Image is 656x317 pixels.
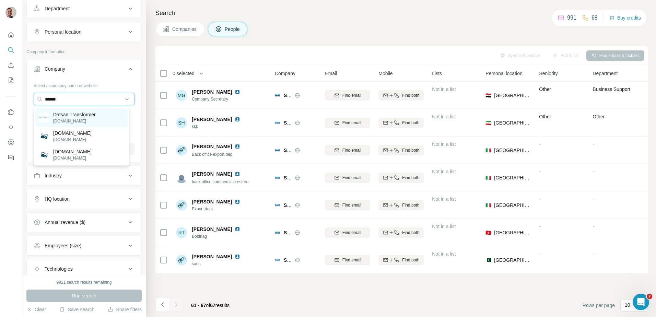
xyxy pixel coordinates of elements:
[192,171,232,177] span: [PERSON_NAME]
[591,14,598,22] p: 68
[5,136,16,149] button: Dashboard
[27,261,141,277] button: Technologies
[625,302,630,308] p: 10
[284,175,344,180] span: SAER Elettropompe S.p.A.
[325,173,370,183] button: Find email
[485,70,522,77] span: Personal location
[27,0,141,17] button: Department
[494,147,531,154] span: [GEOGRAPHIC_DATA]
[284,230,344,235] span: SAER Elettropompe S.p.A.
[485,92,491,99] span: 🇪🇬
[432,251,456,257] span: Not in a list
[5,106,16,118] button: Use Surfe on LinkedIn
[192,261,243,267] span: sana
[59,306,94,313] button: Save search
[191,303,230,308] span: results
[27,167,141,184] button: Industry
[609,13,641,23] button: Buy credits
[191,303,206,308] span: 61 - 67
[402,257,419,263] span: Find both
[45,28,81,35] div: Personal location
[5,7,16,18] img: Avatar
[342,120,361,126] span: Find email
[176,255,187,266] img: Avatar
[593,224,594,229] span: -
[155,8,648,18] h4: Search
[26,49,142,55] p: Company information
[284,93,344,98] span: SAER Elettropompe S.p.A.
[539,86,551,92] span: Other
[539,141,541,147] span: -
[378,255,424,265] button: Find both
[53,111,96,118] p: Datsan Transformer
[402,92,419,98] span: Find both
[275,175,280,180] img: Logo of SAER Elettropompe S.p.A.
[27,214,141,231] button: Annual revenue ($)
[432,86,456,92] span: Not in a list
[593,141,594,147] span: -
[583,302,615,309] span: Rows per page
[5,121,16,133] button: Use Surfe API
[235,171,240,177] img: LinkedIn logo
[5,151,16,164] button: Feedback
[378,70,393,77] span: Mobile
[485,119,491,126] span: 🇮🇷
[53,118,96,124] p: [DOMAIN_NAME]
[325,90,370,101] button: Find email
[192,233,243,239] span: Bobinag
[593,251,594,257] span: -
[192,226,232,233] span: [PERSON_NAME]
[593,169,594,174] span: -
[192,124,243,130] span: kkk
[192,198,232,205] span: [PERSON_NAME]
[402,175,419,181] span: Find both
[325,145,370,155] button: Find email
[108,306,142,313] button: Share filters
[45,219,85,226] div: Annual revenue ($)
[432,70,442,77] span: Lists
[378,173,424,183] button: Find both
[485,229,491,236] span: 🇹🇳
[192,206,243,212] span: Export dept.
[45,266,73,272] div: Technologies
[192,116,232,123] span: [PERSON_NAME]
[27,191,141,207] button: HQ location
[275,257,280,263] img: Logo of SAER Elettropompe S.p.A.
[284,257,344,263] span: SAER Elettropompe S.p.A.
[176,200,187,211] img: Avatar
[485,202,491,209] span: 🇮🇹
[235,226,240,232] img: LinkedIn logo
[432,224,456,229] span: Not in a list
[39,131,49,141] img: aginskydatsan.ru
[27,24,141,40] button: Personal location
[176,90,187,101] div: MG
[192,96,243,102] span: Company Secretary
[325,200,370,210] button: Find email
[378,90,424,101] button: Find both
[325,70,337,77] span: Email
[275,148,280,153] img: Logo of SAER Elettropompe S.p.A.
[235,199,240,204] img: LinkedIn logo
[53,130,92,137] p: [DOMAIN_NAME]
[402,202,419,208] span: Find both
[342,230,361,236] span: Find email
[39,150,49,160] img: datsang.com
[210,303,215,308] span: 67
[275,120,280,126] img: Logo of SAER Elettropompe S.p.A.
[155,298,169,312] button: Navigate to previous page
[378,145,424,155] button: Find both
[192,253,232,260] span: [PERSON_NAME]
[284,148,344,153] span: SAER Elettropompe S.p.A.
[539,224,541,229] span: -
[402,230,419,236] span: Find both
[235,254,240,259] img: LinkedIn logo
[567,14,576,22] p: 991
[494,229,531,236] span: [GEOGRAPHIC_DATA]
[275,70,295,77] span: Company
[494,174,531,181] span: [GEOGRAPHIC_DATA]
[633,294,649,310] iframe: Intercom live chat
[192,89,232,95] span: [PERSON_NAME]
[539,114,551,119] span: Other
[53,137,92,143] p: [DOMAIN_NAME]
[402,147,419,153] span: Find both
